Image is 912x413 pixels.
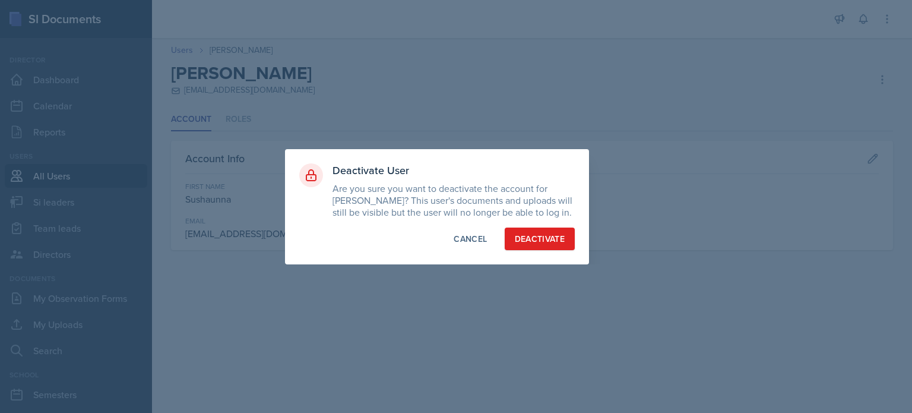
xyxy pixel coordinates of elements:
[454,233,487,245] div: Cancel
[444,228,497,250] button: Cancel
[505,228,575,250] button: Deactivate
[332,182,575,218] p: Are you sure you want to deactivate the account for [PERSON_NAME]? This user's documents and uplo...
[332,163,575,178] h3: Deactivate User
[515,233,565,245] div: Deactivate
